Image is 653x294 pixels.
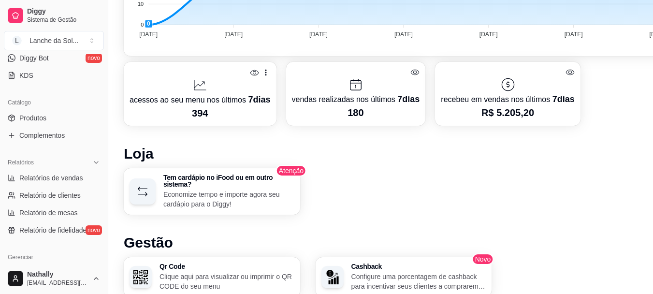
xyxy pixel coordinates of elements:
button: Tem cardápio no iFood ou em outro sistema?Economize tempo e importe agora seu cardápio para o Diggy! [124,168,300,215]
div: Catálogo [4,95,104,110]
span: KDS [19,71,33,80]
a: Relatório de mesas [4,205,104,220]
span: Sistema de Gestão [27,16,100,24]
p: recebeu em vendas nos últimos [441,92,574,106]
a: Diggy Botnovo [4,50,104,66]
span: 7 dias [248,95,270,104]
a: KDS [4,68,104,83]
img: Cashback [325,270,340,284]
p: Configure uma porcentagem de cashback para incentivar seus clientes a comprarem em sua loja [351,272,486,291]
p: R$ 5.205,20 [441,106,574,119]
p: 394 [130,106,271,120]
span: Relatórios [8,159,34,166]
span: Relatório de fidelidade [19,225,87,235]
div: Lanche da Sol ... [29,36,78,45]
span: L [12,36,22,45]
tspan: 10 [138,1,144,7]
span: Diggy [27,7,100,16]
span: [EMAIL_ADDRESS][DOMAIN_NAME] [27,279,88,287]
h3: Tem cardápio no iFood ou em outro sistema? [163,174,294,188]
span: 7 dias [397,94,420,104]
img: Qr Code [133,270,148,284]
h3: Qr Code [160,263,294,270]
tspan: 0 [141,22,144,28]
span: Diggy Bot [19,53,49,63]
a: Relatório de fidelidadenovo [4,222,104,238]
span: Relatório de clientes [19,191,81,200]
tspan: [DATE] [139,31,158,38]
p: 180 [292,106,420,119]
tspan: [DATE] [565,31,583,38]
span: Relatório de mesas [19,208,78,218]
a: DiggySistema de Gestão [4,4,104,27]
a: Produtos [4,110,104,126]
span: Nathally [27,270,88,279]
h3: Cashback [351,263,486,270]
a: Complementos [4,128,104,143]
tspan: [DATE] [309,31,328,38]
div: Gerenciar [4,250,104,265]
a: Relatório de clientes [4,188,104,203]
p: vendas realizadas nos últimos [292,92,420,106]
button: Select a team [4,31,104,50]
tspan: [DATE] [394,31,413,38]
a: Relatórios de vendas [4,170,104,186]
span: Atenção [276,165,306,176]
span: Relatórios de vendas [19,173,83,183]
button: Nathally[EMAIL_ADDRESS][DOMAIN_NAME] [4,267,104,290]
p: Economize tempo e importe agora seu cardápio para o Diggy! [163,190,294,209]
span: Produtos [19,113,46,123]
p: Clique aqui para visualizar ou imprimir o QR CODE do seu menu [160,272,294,291]
tspan: [DATE] [224,31,243,38]
span: Complementos [19,131,65,140]
span: 7 dias [552,94,575,104]
span: Novo [472,253,494,265]
p: acessos ao seu menu nos últimos [130,93,271,106]
tspan: [DATE] [479,31,498,38]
